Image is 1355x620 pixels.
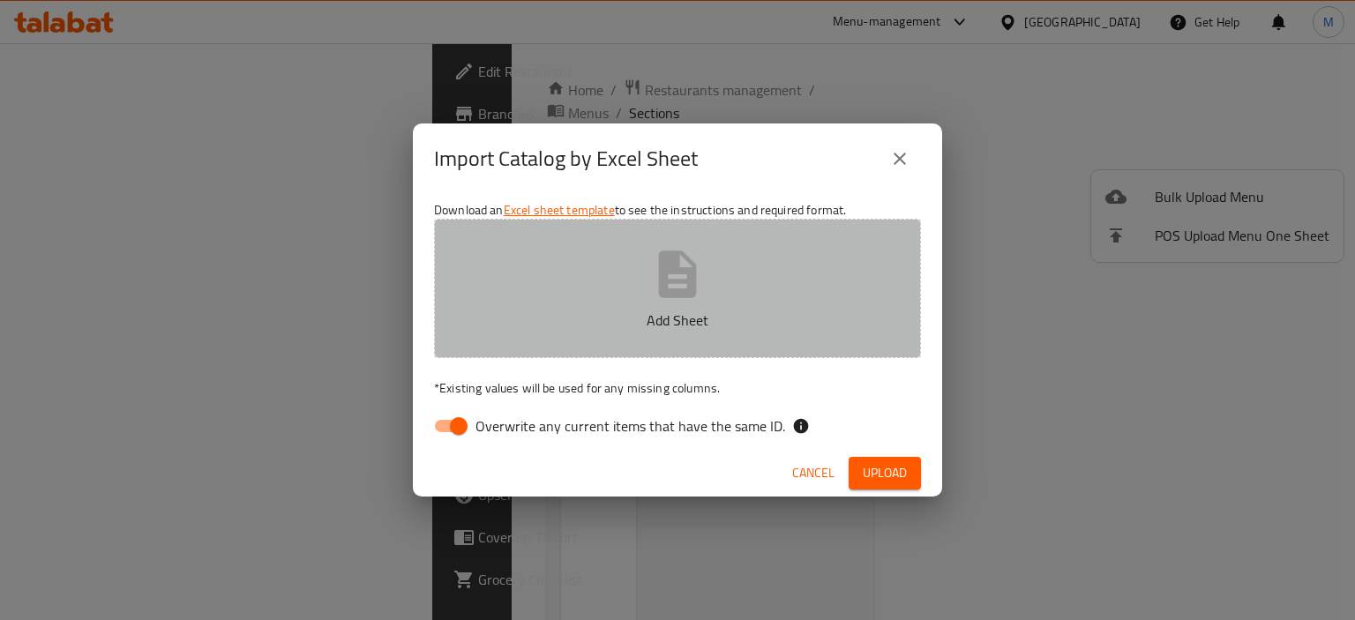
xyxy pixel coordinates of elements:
[879,138,921,180] button: close
[413,194,942,450] div: Download an to see the instructions and required format.
[504,198,615,221] a: Excel sheet template
[863,462,907,484] span: Upload
[792,417,810,435] svg: If the overwrite option isn't selected, then the items that match an existing ID will be ignored ...
[785,457,842,489] button: Cancel
[461,310,894,331] p: Add Sheet
[475,415,785,437] span: Overwrite any current items that have the same ID.
[434,145,698,173] h2: Import Catalog by Excel Sheet
[434,379,921,397] p: Existing values will be used for any missing columns.
[849,457,921,489] button: Upload
[792,462,835,484] span: Cancel
[434,219,921,358] button: Add Sheet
